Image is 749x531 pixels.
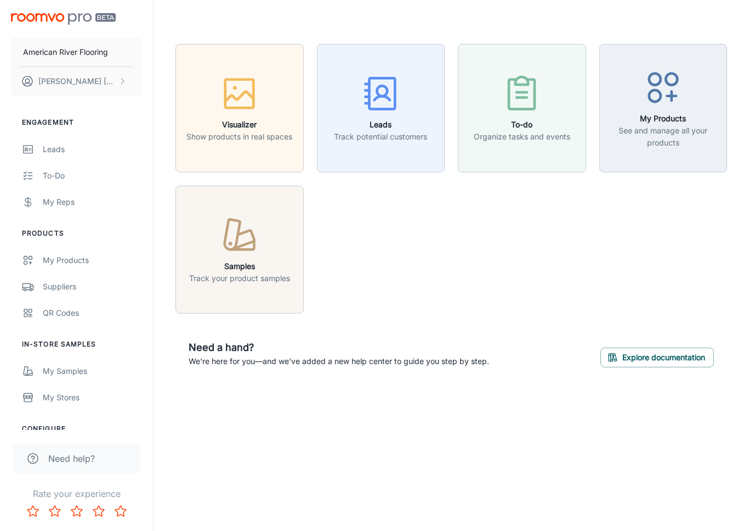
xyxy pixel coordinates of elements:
[175,186,304,314] button: SamplesTrack your product samples
[186,131,292,143] p: Show products in real spaces
[458,102,586,113] a: To-doOrganize tasks and events
[11,13,116,25] img: Roomvo PRO Beta
[599,102,728,113] a: My ProductsSee and manage all your products
[43,365,142,377] div: My Samples
[11,38,142,66] button: American River Flooring
[23,46,108,58] p: American River Flooring
[189,340,489,355] h6: Need a hand?
[11,67,142,96] button: [PERSON_NAME] [PERSON_NAME]
[38,75,116,87] p: [PERSON_NAME] [PERSON_NAME]
[600,351,714,362] a: Explore documentation
[43,196,142,208] div: My Reps
[43,307,142,319] div: QR Codes
[599,44,728,172] button: My ProductsSee and manage all your products
[474,131,570,143] p: Organize tasks and events
[458,44,586,172] button: To-doOrganize tasks and events
[189,355,489,367] p: We're here for you—and we've added a new help center to guide you step by step.
[43,170,142,182] div: To-do
[43,392,142,404] div: My Stores
[189,260,290,272] h6: Samples
[317,102,445,113] a: LeadsTrack potential customers
[43,143,142,155] div: Leads
[186,119,292,131] h6: Visualizer
[43,281,142,293] div: Suppliers
[600,348,714,367] button: Explore documentation
[317,44,445,172] button: LeadsTrack potential customers
[474,119,570,131] h6: To-do
[334,131,427,143] p: Track potential customers
[43,254,142,266] div: My Products
[175,44,304,172] button: VisualizerShow products in real spaces
[606,125,720,149] p: See and manage all your products
[334,119,427,131] h6: Leads
[175,243,304,254] a: SamplesTrack your product samples
[606,113,720,125] h6: My Products
[189,272,290,284] p: Track your product samples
